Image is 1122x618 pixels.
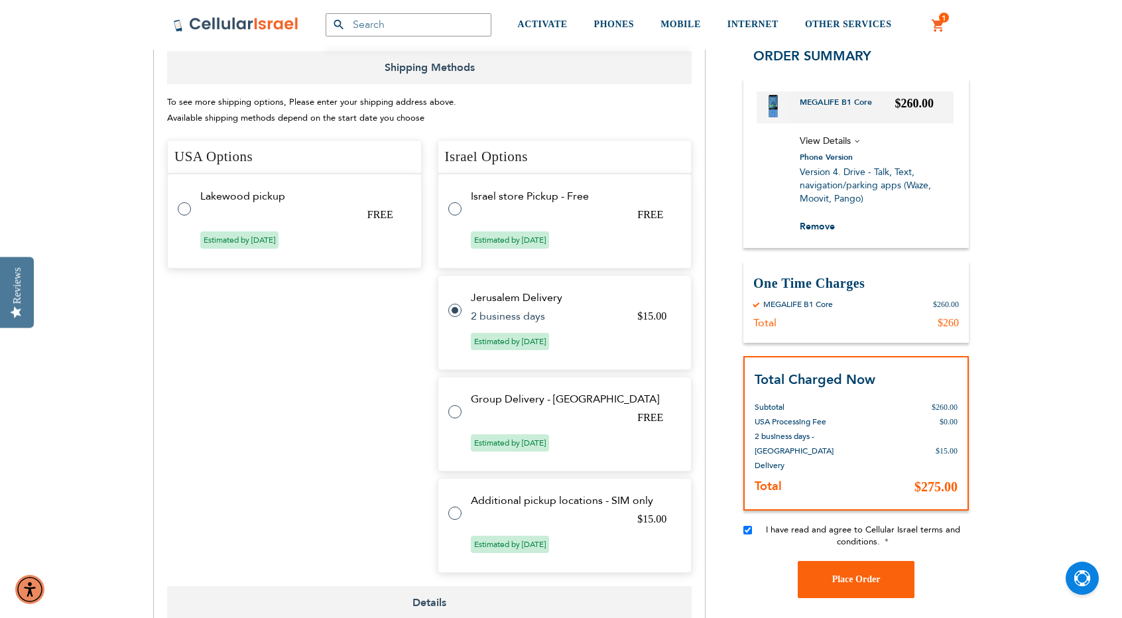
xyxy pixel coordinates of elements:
span: FREE [637,209,663,220]
span: PHONES [594,19,635,29]
span: FREE [367,209,393,220]
h4: Israel Options [438,140,692,174]
img: MEGALIFE B1 Core [769,94,778,117]
span: $260.00 [895,96,934,109]
dd: Version 4. Drive - Talk, Text, navigation/parking apps (Waze, Moovit, Pango) [800,165,954,205]
td: Group Delivery - [GEOGRAPHIC_DATA] [471,393,676,405]
a: 1 [931,18,946,34]
span: FREE [637,412,663,423]
div: Reviews [11,267,23,304]
td: 2 business days [471,310,621,322]
span: 2 business days - [GEOGRAPHIC_DATA] Delivery [755,430,834,470]
button: Place Order [798,560,914,597]
td: Israel store Pickup - Free [471,190,676,202]
span: INTERNET [727,19,779,29]
td: Additional pickup locations - SIM only [471,495,676,507]
span: MOBILE [660,19,701,29]
span: OTHER SERVICES [805,19,892,29]
div: Accessibility Menu [15,575,44,604]
span: 1 [942,13,946,23]
strong: Total [755,477,782,494]
span: Estimated by [DATE] [200,231,279,249]
span: Shipping Methods [167,51,692,84]
span: Estimated by [DATE] [471,434,549,452]
input: Search [326,13,491,36]
th: Subtotal [755,389,858,414]
span: Estimated by [DATE] [471,231,549,249]
a: MEGALIFE B1 Core [800,96,882,117]
span: $275.00 [914,479,958,493]
span: To see more shipping options, Please enter your shipping address above. Available shipping method... [167,96,456,125]
span: $0.00 [940,416,958,426]
div: $260 [938,316,959,330]
img: Cellular Israel Logo [173,17,299,32]
span: Place Order [832,574,881,584]
td: Jerusalem Delivery [471,292,676,304]
span: View Details [800,134,851,147]
span: Order Summary [753,46,871,64]
span: $15.00 [637,310,666,322]
div: Total [753,316,777,330]
div: $260.00 [933,299,959,310]
span: $15.00 [936,446,958,455]
span: I have read and agree to Cellular Israel terms and conditions. [766,523,960,547]
dt: Phone Version [800,151,853,163]
span: Estimated by [DATE] [471,333,549,350]
h3: One Time Charges [753,275,959,292]
span: USA Processing Fee [755,416,826,426]
h4: USA Options [167,140,422,174]
span: $260.00 [932,402,958,411]
div: MEGALIFE B1 Core [763,299,833,310]
td: Lakewood pickup [200,190,405,202]
span: Remove [800,219,835,232]
span: Estimated by [DATE] [471,536,549,553]
strong: Total Charged Now [755,371,875,389]
span: $15.00 [637,513,666,525]
span: ACTIVATE [518,19,568,29]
